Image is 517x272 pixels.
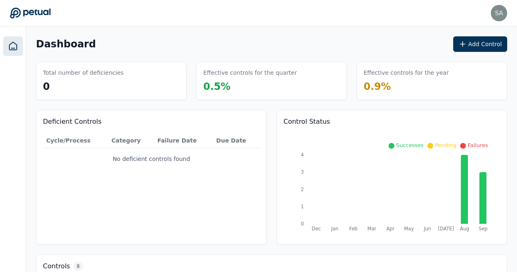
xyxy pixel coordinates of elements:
tspan: Aug [460,226,469,232]
tspan: May [404,226,414,232]
th: Cycle/Process [43,133,108,148]
tspan: 3 [301,169,304,175]
img: sapna.rao@arm.com [491,5,507,21]
tspan: Sep [479,226,488,232]
button: Add Control [453,36,507,52]
h3: Effective controls for the quarter [203,69,297,77]
a: Dashboard [3,36,23,56]
span: 0.9 % [364,81,391,92]
td: No deficient controls found [43,148,260,170]
th: Category [108,133,154,148]
tspan: Dec [312,226,321,232]
span: Failures [468,142,488,148]
span: 0 [43,81,50,92]
th: Due Date [213,133,260,148]
span: Successes [396,142,423,148]
h3: Deficient Controls [43,117,260,127]
tspan: 1 [301,204,304,210]
tspan: Feb [349,226,357,232]
th: Failure Date [154,133,213,148]
tspan: 2 [301,187,304,192]
tspan: Jun [423,226,431,232]
h3: Controls [43,261,70,271]
h3: Total number of deficiencies [43,69,124,77]
h3: Effective controls for the year [364,69,449,77]
span: Pending [435,142,456,148]
h1: Dashboard [36,38,96,51]
span: 0.5 % [203,81,231,92]
span: 8 [73,262,83,270]
tspan: Mar [367,226,376,232]
tspan: [DATE] [438,226,454,232]
tspan: 4 [301,152,304,158]
h3: Control Status [283,117,500,127]
tspan: 0 [301,221,304,227]
tspan: Jan [331,226,339,232]
a: Go to Dashboard [10,7,51,19]
tspan: Apr [387,226,395,232]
